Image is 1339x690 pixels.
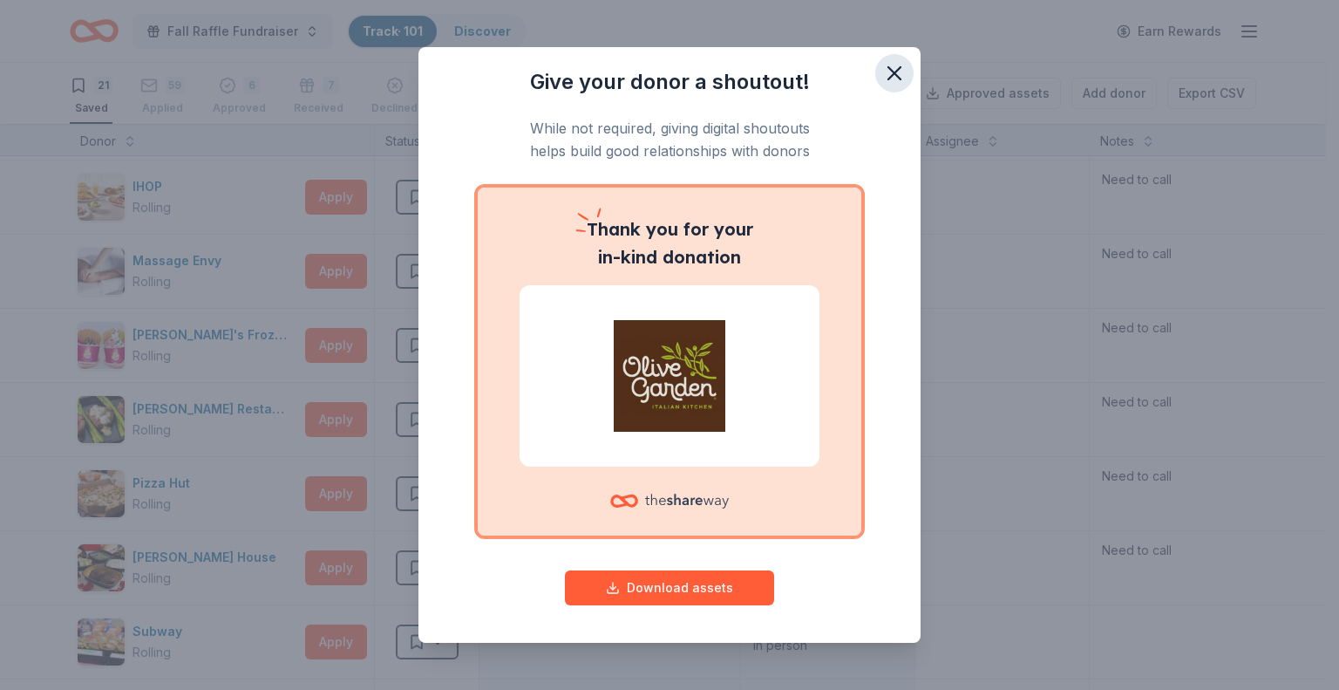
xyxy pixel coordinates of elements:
img: Olive Garden [540,320,799,432]
p: you for your in-kind donation [520,215,819,271]
h3: Give your donor a shoutout! [453,68,886,96]
button: Download assets [565,570,774,605]
p: While not required, giving digital shoutouts helps build good relationships with donors [453,117,886,163]
span: Thank [587,218,641,240]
